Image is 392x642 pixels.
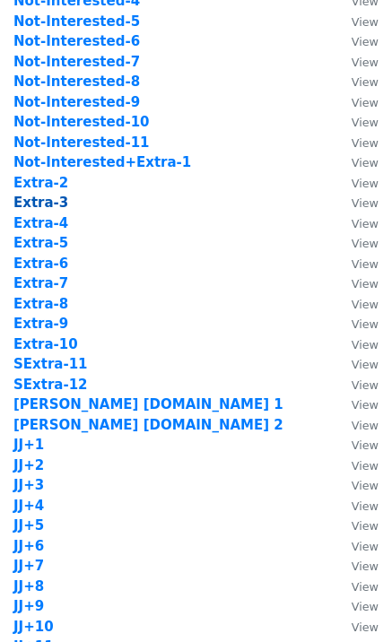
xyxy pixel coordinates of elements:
[334,215,379,231] a: View
[334,477,379,493] a: View
[352,358,379,371] small: View
[13,316,68,332] strong: Extra-9
[334,296,379,312] a: View
[13,195,68,211] a: Extra-3
[334,114,379,130] a: View
[352,257,379,271] small: View
[13,296,68,312] a: Extra-8
[352,237,379,250] small: View
[352,519,379,533] small: View
[334,94,379,110] a: View
[13,417,283,433] a: [PERSON_NAME] [DOMAIN_NAME] 2
[13,33,140,49] a: Not-Interested-6
[352,196,379,210] small: View
[13,437,44,453] a: JJ+1
[13,275,68,291] a: Extra-7
[13,134,150,151] a: Not-Interested-11
[13,175,68,191] strong: Extra-2
[334,417,379,433] a: View
[334,517,379,534] a: View
[13,457,44,473] a: JJ+2
[13,256,68,272] a: Extra-6
[13,619,54,635] a: JJ+10
[352,56,379,69] small: View
[13,74,140,90] a: Not-Interested-8
[352,217,379,230] small: View
[334,13,379,30] a: View
[352,277,379,291] small: View
[334,54,379,70] a: View
[352,298,379,311] small: View
[352,398,379,412] small: View
[334,175,379,191] a: View
[334,498,379,514] a: View
[13,356,88,372] strong: SExtra-11
[334,316,379,332] a: View
[352,116,379,129] small: View
[352,419,379,432] small: View
[13,538,44,554] a: JJ+6
[352,156,379,169] small: View
[13,558,44,574] strong: JJ+7
[352,499,379,513] small: View
[352,378,379,392] small: View
[352,15,379,29] small: View
[13,235,68,251] strong: Extra-5
[352,317,379,331] small: View
[334,256,379,272] a: View
[352,177,379,190] small: View
[13,598,44,614] strong: JJ+9
[13,377,88,393] a: SExtra-12
[13,154,191,170] a: Not-Interested+Extra-1
[352,438,379,452] small: View
[334,134,379,151] a: View
[302,556,392,642] iframe: Chat Widget
[334,396,379,412] a: View
[334,74,379,90] a: View
[13,215,68,231] a: Extra-4
[13,54,140,70] strong: Not-Interested-7
[352,540,379,553] small: View
[334,275,379,291] a: View
[352,479,379,492] small: View
[334,235,379,251] a: View
[334,154,379,170] a: View
[13,578,44,594] strong: JJ+8
[13,517,44,534] strong: JJ+5
[334,538,379,554] a: View
[13,498,44,514] a: JJ+4
[13,336,78,352] strong: Extra-10
[352,35,379,48] small: View
[13,13,140,30] a: Not-Interested-5
[13,396,283,412] a: [PERSON_NAME] [DOMAIN_NAME] 1
[352,136,379,150] small: View
[13,114,150,130] a: Not-Interested-10
[352,75,379,89] small: View
[13,94,140,110] a: Not-Interested-9
[352,459,379,473] small: View
[334,195,379,211] a: View
[334,33,379,49] a: View
[13,477,44,493] a: JJ+3
[334,437,379,453] a: View
[352,338,379,351] small: View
